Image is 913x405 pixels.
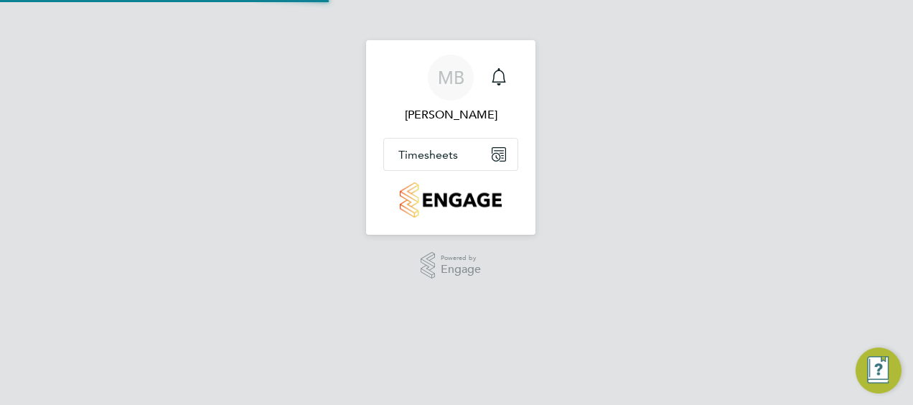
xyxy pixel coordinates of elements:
[383,55,518,124] a: MB[PERSON_NAME]
[400,182,501,218] img: countryside-properties-logo-retina.png
[421,252,482,279] a: Powered byEngage
[856,348,902,394] button: Engage Resource Center
[383,182,518,218] a: Go to home page
[441,264,481,276] span: Engage
[438,68,464,87] span: MB
[383,106,518,124] span: Mark Burnett
[366,40,535,235] nav: Main navigation
[398,148,458,162] span: Timesheets
[384,139,518,170] button: Timesheets
[441,252,481,264] span: Powered by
